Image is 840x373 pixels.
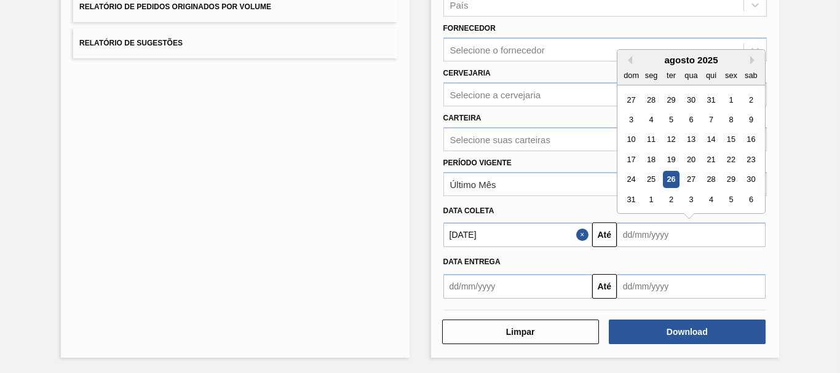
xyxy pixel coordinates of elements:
[743,151,759,168] div: Choose sábado, 23 de agosto de 2025
[663,171,680,188] div: Choose terça-feira, 26 de agosto de 2025
[723,92,739,108] div: Choose sexta-feira, 1 de agosto de 2025
[723,171,739,188] div: Choose sexta-feira, 29 de agosto de 2025
[623,151,640,168] div: Choose domingo, 17 de agosto de 2025
[442,320,599,344] button: Limpar
[592,222,617,247] button: Até
[450,179,496,189] div: Último Mês
[663,92,680,108] div: Choose terça-feira, 29 de julho de 2025
[617,274,766,299] input: dd/mm/yyyy
[623,191,640,208] div: Choose domingo, 31 de agosto de 2025
[643,67,659,84] div: seg
[683,191,699,208] div: Choose quarta-feira, 3 de setembro de 2025
[663,191,680,208] div: Choose terça-feira, 2 de setembro de 2025
[663,132,680,148] div: Choose terça-feira, 12 de agosto de 2025
[663,151,680,168] div: Choose terça-feira, 19 de agosto de 2025
[643,151,659,168] div: Choose segunda-feira, 18 de agosto de 2025
[443,114,481,122] label: Carteira
[623,67,640,84] div: dom
[623,171,640,188] div: Choose domingo, 24 de agosto de 2025
[703,111,719,128] div: Choose quinta-feira, 7 de agosto de 2025
[750,56,759,65] button: Next Month
[743,92,759,108] div: Choose sábado, 2 de agosto de 2025
[79,2,271,11] span: Relatório de Pedidos Originados por Volume
[643,111,659,128] div: Choose segunda-feira, 4 de agosto de 2025
[643,92,659,108] div: Choose segunda-feira, 28 de julho de 2025
[743,191,759,208] div: Choose sábado, 6 de setembro de 2025
[443,24,496,33] label: Fornecedor
[443,257,501,266] span: Data entrega
[743,111,759,128] div: Choose sábado, 9 de agosto de 2025
[617,222,766,247] input: dd/mm/yyyy
[703,151,719,168] div: Choose quinta-feira, 21 de agosto de 2025
[623,111,640,128] div: Choose domingo, 3 de agosto de 2025
[723,191,739,208] div: Choose sexta-feira, 5 de setembro de 2025
[621,90,761,210] div: month 2025-08
[592,274,617,299] button: Até
[643,171,659,188] div: Choose segunda-feira, 25 de agosto de 2025
[683,132,699,148] div: Choose quarta-feira, 13 de agosto de 2025
[743,171,759,188] div: Choose sábado, 30 de agosto de 2025
[450,134,550,144] div: Selecione suas carteiras
[703,171,719,188] div: Choose quinta-feira, 28 de agosto de 2025
[443,222,592,247] input: dd/mm/yyyy
[617,55,765,65] div: agosto 2025
[703,67,719,84] div: qui
[643,191,659,208] div: Choose segunda-feira, 1 de setembro de 2025
[576,222,592,247] button: Close
[683,111,699,128] div: Choose quarta-feira, 6 de agosto de 2025
[723,151,739,168] div: Choose sexta-feira, 22 de agosto de 2025
[609,320,766,344] button: Download
[73,28,397,58] button: Relatório de Sugestões
[443,206,494,215] span: Data coleta
[723,132,739,148] div: Choose sexta-feira, 15 de agosto de 2025
[683,92,699,108] div: Choose quarta-feira, 30 de julho de 2025
[743,132,759,148] div: Choose sábado, 16 de agosto de 2025
[703,191,719,208] div: Choose quinta-feira, 4 de setembro de 2025
[703,132,719,148] div: Choose quinta-feira, 14 de agosto de 2025
[443,159,512,167] label: Período Vigente
[723,111,739,128] div: Choose sexta-feira, 8 de agosto de 2025
[703,92,719,108] div: Choose quinta-feira, 31 de julho de 2025
[743,67,759,84] div: sab
[643,132,659,148] div: Choose segunda-feira, 11 de agosto de 2025
[683,151,699,168] div: Choose quarta-feira, 20 de agosto de 2025
[663,111,680,128] div: Choose terça-feira, 5 de agosto de 2025
[624,56,632,65] button: Previous Month
[663,67,680,84] div: ter
[443,69,491,77] label: Cervejaria
[623,92,640,108] div: Choose domingo, 27 de julho de 2025
[450,45,545,55] div: Selecione o fornecedor
[683,67,699,84] div: qua
[450,89,541,100] div: Selecione a cervejaria
[683,171,699,188] div: Choose quarta-feira, 27 de agosto de 2025
[623,132,640,148] div: Choose domingo, 10 de agosto de 2025
[723,67,739,84] div: sex
[79,39,183,47] span: Relatório de Sugestões
[443,274,592,299] input: dd/mm/yyyy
